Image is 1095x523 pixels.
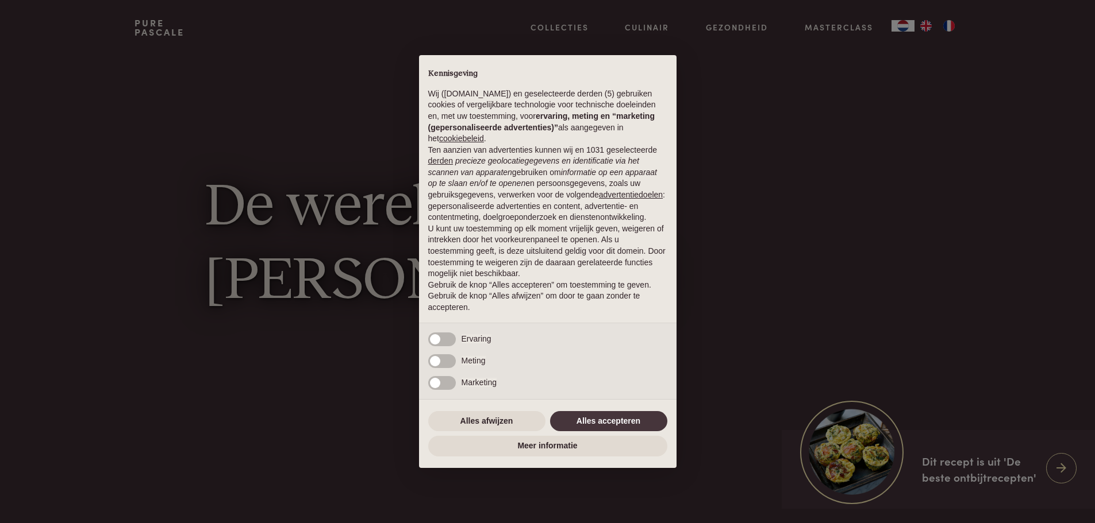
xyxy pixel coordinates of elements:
button: Alles accepteren [550,411,667,432]
button: Meer informatie [428,436,667,456]
h2: Kennisgeving [428,69,667,79]
span: Ervaring [462,334,491,343]
em: informatie op een apparaat op te slaan en/of te openen [428,168,658,188]
button: derden [428,156,454,167]
button: Alles afwijzen [428,411,545,432]
p: U kunt uw toestemming op elk moment vrijelijk geven, weigeren of intrekken door het voorkeurenpan... [428,223,667,280]
p: Wij ([DOMAIN_NAME]) en geselecteerde derden (5) gebruiken cookies of vergelijkbare technologie vo... [428,88,667,145]
em: precieze geolocatiegegevens en identificatie via het scannen van apparaten [428,156,639,177]
a: cookiebeleid [439,134,484,143]
button: advertentiedoelen [599,189,663,201]
span: Meting [462,356,486,365]
span: Marketing [462,378,497,387]
p: Ten aanzien van advertenties kunnen wij en 1031 geselecteerde gebruiken om en persoonsgegevens, z... [428,145,667,223]
p: Gebruik de knop “Alles accepteren” om toestemming te geven. Gebruik de knop “Alles afwijzen” om d... [428,280,667,313]
strong: ervaring, meting en “marketing (gepersonaliseerde advertenties)” [428,111,655,132]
